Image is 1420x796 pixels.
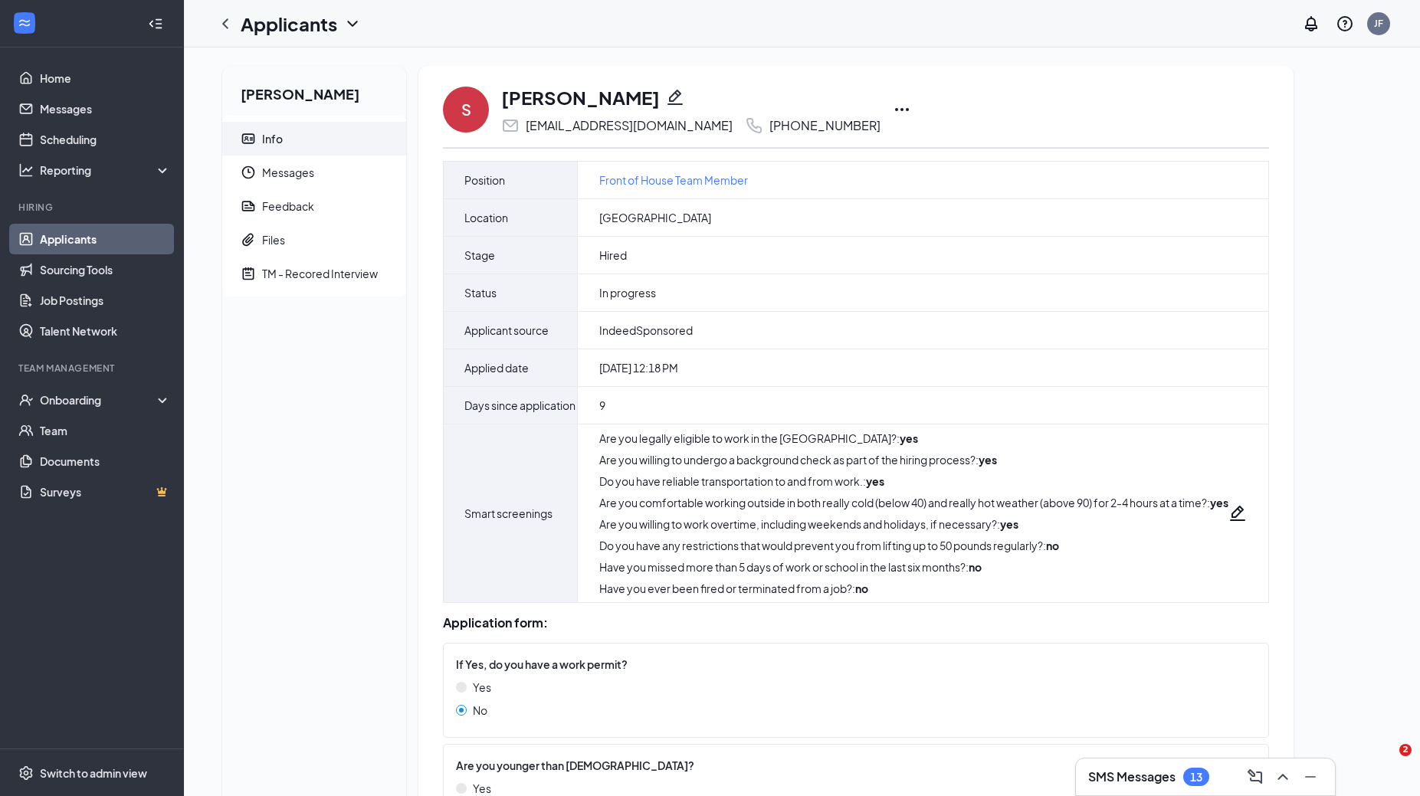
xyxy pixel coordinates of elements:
[40,477,171,507] a: SurveysCrown
[1190,771,1202,784] div: 13
[1302,15,1320,33] svg: Notifications
[222,156,406,189] a: ClockMessages
[599,495,1228,510] div: Are you comfortable working outside in both really cold (below 40) and really hot weather (above ...
[40,285,171,316] a: Job Postings
[1228,504,1247,522] svg: Pencil
[599,581,1228,596] div: Have you ever been fired or terminated from a job? :
[666,88,684,106] svg: Pencil
[262,156,394,189] span: Messages
[1399,744,1412,756] span: 2
[1274,768,1292,786] svg: ChevronUp
[241,266,256,281] svg: NoteActive
[1271,765,1295,789] button: ChevronUp
[1088,768,1176,785] h3: SMS Messages
[40,254,171,285] a: Sourcing Tools
[464,359,529,377] span: Applied date
[1298,765,1323,789] button: Minimize
[1210,496,1228,509] strong: yes
[1243,765,1268,789] button: ComposeMessage
[464,171,505,189] span: Position
[599,172,748,188] a: Front of House Team Member
[599,452,1228,467] div: Are you willing to undergo a background check as part of the hiring process? :
[18,362,168,375] div: Team Management
[473,702,487,719] span: No
[464,321,549,339] span: Applicant source
[464,246,495,264] span: Stage
[456,757,694,774] span: Are you younger than [DEMOGRAPHIC_DATA]?
[461,99,471,120] div: S
[40,316,171,346] a: Talent Network
[893,100,911,119] svg: Ellipses
[222,122,406,156] a: ContactCardInfo
[979,453,997,467] strong: yes
[40,162,172,178] div: Reporting
[40,415,171,446] a: Team
[40,392,158,408] div: Onboarding
[745,116,763,135] svg: Phone
[599,247,627,263] span: Hired
[443,615,1269,631] div: Application form:
[262,232,285,247] div: Files
[18,162,34,178] svg: Analysis
[599,285,656,300] span: In progress
[18,765,34,781] svg: Settings
[241,198,256,214] svg: Report
[501,116,520,135] svg: Email
[40,124,171,155] a: Scheduling
[40,224,171,254] a: Applicants
[216,15,234,33] svg: ChevronLeft
[262,266,378,281] div: TM - Recored Interview
[599,431,1228,446] div: Are you legally eligible to work in the [GEOGRAPHIC_DATA]? :
[599,473,1228,489] div: Do you have reliable transportation to and from work. :
[222,66,406,116] h2: [PERSON_NAME]
[40,63,171,93] a: Home
[464,504,553,522] span: Smart screenings
[855,581,868,595] strong: no
[17,15,32,31] svg: WorkstreamLogo
[222,223,406,257] a: PaperclipFiles
[599,398,605,413] span: 9
[1368,744,1405,781] iframe: Intercom live chat
[241,165,256,180] svg: Clock
[262,198,314,214] div: Feedback
[1000,517,1018,531] strong: yes
[1374,17,1383,30] div: JF
[241,11,337,37] h1: Applicants
[526,118,733,133] div: [EMAIL_ADDRESS][DOMAIN_NAME]
[464,396,576,414] span: Days since application
[464,283,497,302] span: Status
[40,93,171,124] a: Messages
[1336,15,1354,33] svg: QuestionInfo
[1046,539,1059,552] strong: no
[464,208,508,227] span: Location
[456,656,628,673] span: If Yes, do you have a work permit?
[241,232,256,247] svg: Paperclip
[18,201,168,214] div: Hiring
[501,84,660,110] h1: [PERSON_NAME]
[599,559,1228,575] div: Have you missed more than 5 days of work or school in the last six months? :
[222,257,406,290] a: NoteActiveTM - Recored Interview
[148,16,163,31] svg: Collapse
[969,560,982,574] strong: no
[262,131,283,146] div: Info
[18,392,34,408] svg: UserCheck
[40,446,171,477] a: Documents
[599,323,693,338] span: IndeedSponsored
[473,679,491,696] span: Yes
[222,189,406,223] a: ReportFeedback
[599,516,1228,532] div: Are you willing to work overtime, including weekends and holidays, if necessary? :
[343,15,362,33] svg: ChevronDown
[241,131,256,146] svg: ContactCard
[1246,768,1264,786] svg: ComposeMessage
[599,538,1228,553] div: Do you have any restrictions that would prevent you from lifting up to 50 pounds regularly? :
[599,210,711,225] span: [GEOGRAPHIC_DATA]
[1301,768,1320,786] svg: Minimize
[866,474,884,488] strong: yes
[900,431,918,445] strong: yes
[40,765,147,781] div: Switch to admin view
[769,118,881,133] div: [PHONE_NUMBER]
[599,360,678,375] span: [DATE] 12:18 PM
